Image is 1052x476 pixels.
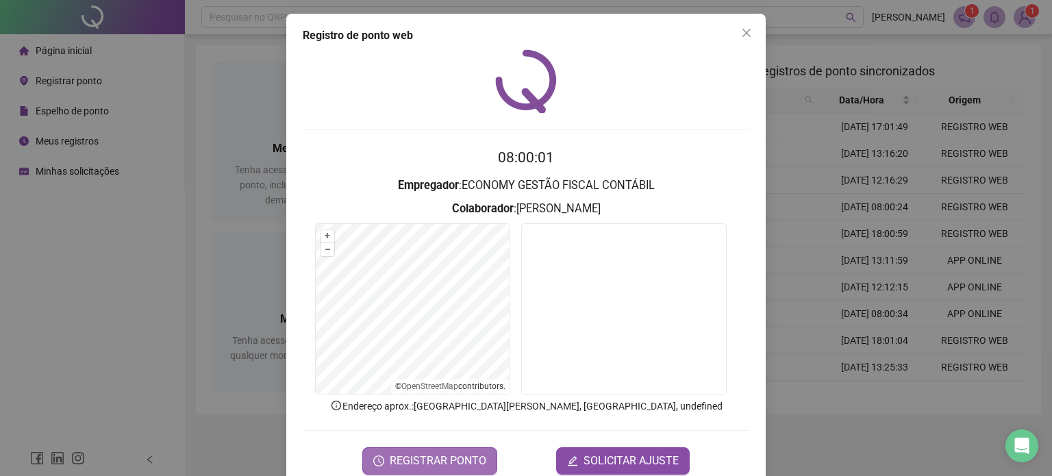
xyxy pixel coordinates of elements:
strong: Empregador [398,179,459,192]
button: – [321,243,334,256]
a: OpenStreetMap [401,381,458,391]
span: edit [567,455,578,466]
div: Registro de ponto web [303,27,749,44]
button: editSOLICITAR AJUSTE [556,447,690,475]
img: QRPoint [495,49,557,113]
time: 08:00:01 [498,149,554,166]
p: Endereço aprox. : [GEOGRAPHIC_DATA][PERSON_NAME], [GEOGRAPHIC_DATA], undefined [303,399,749,414]
span: SOLICITAR AJUSTE [584,453,679,469]
span: REGISTRAR PONTO [390,453,486,469]
h3: : [PERSON_NAME] [303,200,749,218]
span: info-circle [330,399,342,412]
span: close [741,27,752,38]
div: Open Intercom Messenger [1005,429,1038,462]
span: clock-circle [373,455,384,466]
li: © contributors. [395,381,505,391]
strong: Colaborador [452,202,514,215]
button: Close [736,22,757,44]
button: + [321,229,334,242]
h3: : ECONOMY GESTÃO FISCAL CONTÁBIL [303,177,749,195]
button: REGISTRAR PONTO [362,447,497,475]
